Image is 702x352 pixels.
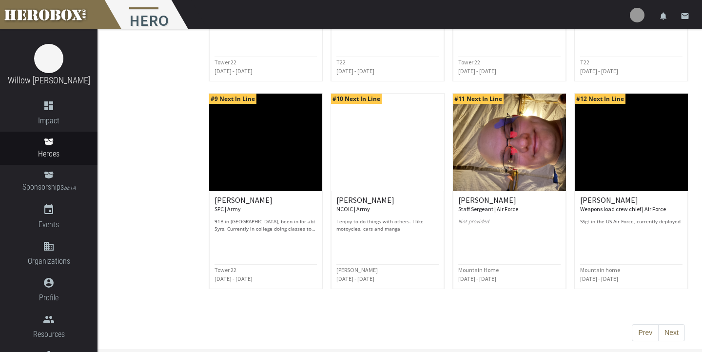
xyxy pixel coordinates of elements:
[34,44,63,73] img: image
[214,218,317,233] p: 91B in [GEOGRAPHIC_DATA], been in for abt 5yrs. Currently in college doing classes to progress my...
[458,59,480,66] small: Tower 22
[336,59,346,66] small: T22
[214,59,236,66] small: Tower 22
[214,67,253,75] small: [DATE] - [DATE]
[458,196,561,213] h6: [PERSON_NAME]
[331,93,445,289] a: #10 Next In Line [PERSON_NAME] NCOIC | Army I enjoy to do things with others. I like motoycles, c...
[336,196,439,213] h6: [PERSON_NAME]
[214,275,253,282] small: [DATE] - [DATE]
[336,266,378,274] small: [PERSON_NAME]
[209,93,323,289] a: #9 Next In Line [PERSON_NAME] SPC | Army 91B in [GEOGRAPHIC_DATA], been in for abt 5yrs. Currentl...
[452,93,566,289] a: #11 Next In Line [PERSON_NAME] Staff Sergeant | Air Force Not provided Mountain Home [DATE] - [DATE]
[458,266,499,274] small: Mountain Home
[580,205,666,213] small: Weapons load crew chief | Air Force
[580,218,682,233] p: SSgt in the US Air Force, currently deployed
[8,75,90,85] a: Willow [PERSON_NAME]
[336,218,439,233] p: I enjoy to do things with others. I like motoycles, cars and manga
[336,205,370,213] small: NCOIC | Army
[453,94,504,104] span: #11 Next In Line
[458,218,561,233] p: Not provided
[659,12,668,20] i: notifications
[580,67,618,75] small: [DATE] - [DATE]
[630,8,644,22] img: user-image
[458,67,496,75] small: [DATE] - [DATE]
[458,275,496,282] small: [DATE] - [DATE]
[580,196,682,213] h6: [PERSON_NAME]
[580,266,620,274] small: Mountain home
[580,59,589,66] small: T22
[214,196,317,213] h6: [PERSON_NAME]
[658,324,685,342] button: Next
[214,266,236,274] small: Tower 22
[580,275,618,282] small: [DATE] - [DATE]
[681,12,689,20] i: email
[209,94,256,104] span: #9 Next In Line
[336,275,374,282] small: [DATE] - [DATE]
[64,185,76,191] small: BETA
[575,94,625,104] span: #12 Next In Line
[336,67,374,75] small: [DATE] - [DATE]
[214,205,241,213] small: SPC | Army
[574,93,688,289] a: #12 Next In Line [PERSON_NAME] Weapons load crew chief | Air Force SSgt in the US Air Force, curr...
[458,205,518,213] small: Staff Sergeant | Air Force
[331,94,382,104] span: #10 Next In Line
[632,324,659,342] button: Prev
